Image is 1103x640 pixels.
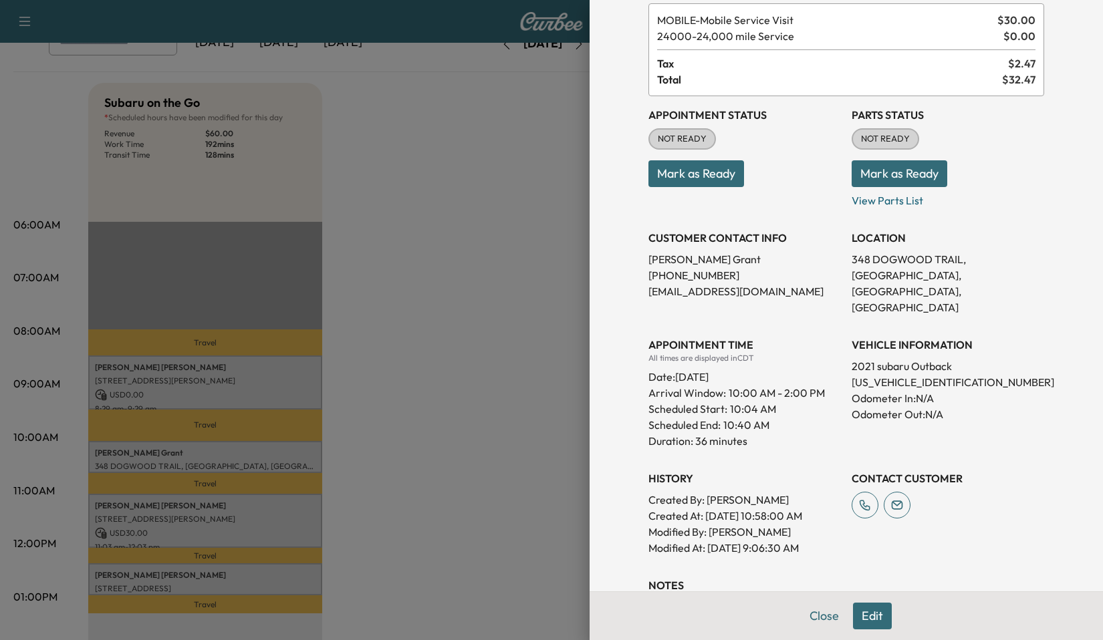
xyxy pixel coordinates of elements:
[648,267,841,283] p: [PHONE_NUMBER]
[852,251,1044,315] p: 348 DOGWOOD TRAIL, [GEOGRAPHIC_DATA], [GEOGRAPHIC_DATA], [GEOGRAPHIC_DATA]
[648,417,721,433] p: Scheduled End:
[648,470,841,486] h3: History
[852,358,1044,374] p: 2021 subaru Outback
[648,160,744,187] button: Mark as Ready
[648,385,841,401] p: Arrival Window:
[723,417,769,433] p: 10:40 AM
[648,107,841,123] h3: Appointment Status
[730,401,776,417] p: 10:04 AM
[648,251,841,267] p: [PERSON_NAME] Grant
[648,577,1044,593] h3: NOTES
[650,132,715,146] span: NOT READY
[657,71,1002,88] span: Total
[648,401,727,417] p: Scheduled Start:
[852,160,947,187] button: Mark as Ready
[852,390,1044,406] p: Odometer In: N/A
[657,12,992,28] span: Mobile Service Visit
[997,12,1035,28] span: $ 30.00
[1003,28,1035,44] span: $ 0.00
[852,107,1044,123] h3: Parts Status
[852,406,1044,422] p: Odometer Out: N/A
[1002,71,1035,88] span: $ 32.47
[1008,55,1035,71] span: $ 2.47
[657,55,1008,71] span: Tax
[852,230,1044,246] h3: LOCATION
[853,603,892,629] button: Edit
[648,492,841,508] p: Created By : [PERSON_NAME]
[648,283,841,299] p: [EMAIL_ADDRESS][DOMAIN_NAME]
[648,337,841,353] h3: APPOINTMENT TIME
[648,230,841,246] h3: CUSTOMER CONTACT INFO
[852,374,1044,390] p: [US_VEHICLE_IDENTIFICATION_NUMBER]
[648,508,841,524] p: Created At : [DATE] 10:58:00 AM
[648,524,841,540] p: Modified By : [PERSON_NAME]
[729,385,825,401] span: 10:00 AM - 2:00 PM
[648,433,841,449] p: Duration: 36 minutes
[852,187,1044,208] p: View Parts List
[852,470,1044,486] h3: CONTACT CUSTOMER
[852,337,1044,353] h3: VEHICLE INFORMATION
[648,363,841,385] div: Date: [DATE]
[657,28,998,44] span: 24,000 mile Service
[801,603,848,629] button: Close
[648,353,841,363] div: All times are displayed in CDT
[648,540,841,556] p: Modified At : [DATE] 9:06:30 AM
[853,132,918,146] span: NOT READY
